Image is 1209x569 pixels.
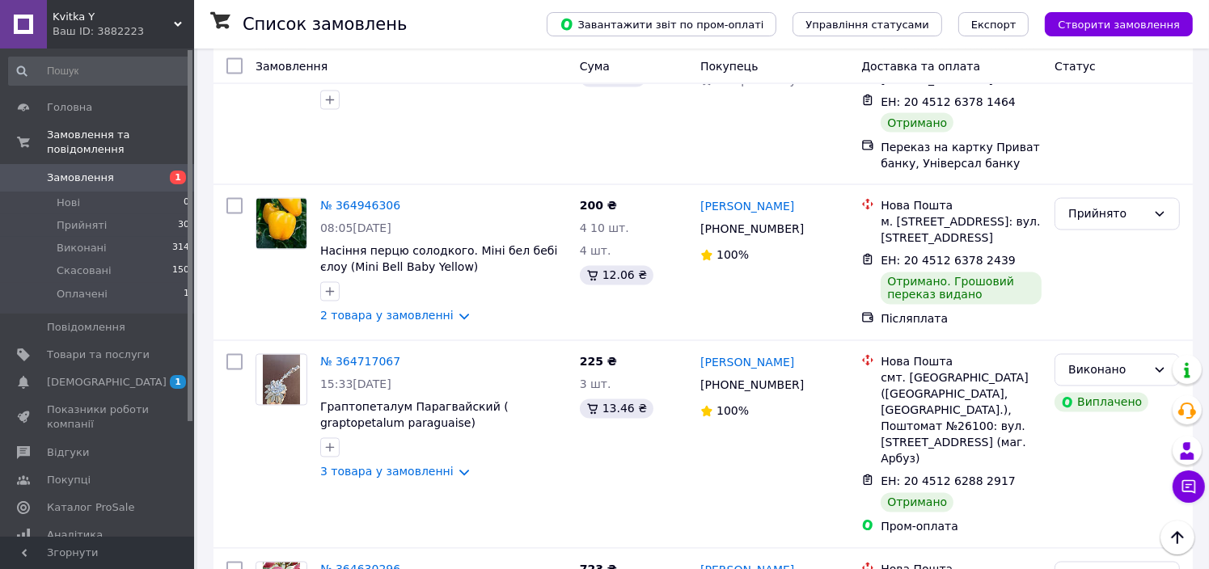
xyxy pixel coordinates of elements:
span: 30 [178,218,189,233]
span: Управління статусами [805,19,929,31]
div: Отримано. Грошовий переказ видано [881,272,1042,305]
div: Виплачено [1055,393,1148,412]
span: Каталог ProSale [47,500,134,515]
div: Пром-оплата [881,519,1042,535]
span: Статус [1055,60,1096,73]
div: Післяплата [881,311,1042,327]
div: Переказ на картку Приват банку, Універсал банку [881,139,1042,171]
button: Створити замовлення [1045,12,1193,36]
a: [PERSON_NAME] [700,355,794,371]
div: Ваш ID: 3882223 [53,24,194,39]
a: 3 товара у замовленні [320,466,454,478]
span: ЕН: 20 4512 6378 2439 [881,255,1016,268]
span: 3 шт. [580,378,611,391]
span: Повідомлення [47,320,125,335]
span: Замовлення [256,60,328,73]
span: Прийняті [57,218,107,233]
span: 200 ₴ [580,200,617,213]
div: Отримано [881,113,953,133]
span: Оплачені [57,287,108,301]
span: 150 [172,263,189,278]
span: ЕН: 20 4512 6288 2917 [881,475,1016,488]
span: Створити замовлення [1058,19,1180,31]
div: [PHONE_NUMBER] [697,374,807,397]
span: ЕН: 20 4512 6378 1464 [881,95,1016,108]
span: Замовлення [47,171,114,185]
span: 15:33[DATE] [320,378,391,391]
span: 225 ₴ [580,356,617,369]
input: Пошук [8,57,191,86]
span: 1 [170,171,186,184]
div: Отримано [881,493,953,512]
span: 1 [184,287,189,301]
span: 0 [184,196,189,210]
span: Завантажити звіт по пром-оплаті [560,17,763,32]
span: Доставка та оплата [861,60,980,73]
a: Фото товару [256,354,307,406]
div: Нова Пошта [881,198,1042,214]
button: Управління статусами [793,12,942,36]
span: 4 шт. [580,245,611,258]
span: Покупці [47,473,91,487]
span: Показники роботи компанії [47,403,150,432]
span: Виконані [57,241,107,255]
a: № 364946306 [320,200,400,213]
span: 100% [717,405,749,418]
img: Фото товару [256,199,306,249]
span: Cума [580,60,610,73]
div: [PHONE_NUMBER] [697,218,807,241]
a: Фото товару [256,198,307,250]
span: 100% [717,249,749,262]
a: Граптопеталум Парагвайский ( graptopetalum paraguaise) [320,401,509,430]
span: Покупець [700,60,758,73]
a: Насіння перцю солодкого. Міні бел бебі єлоу (Mini Bell Baby Yellow) [320,245,557,274]
h1: Список замовлень [243,15,407,34]
span: Аналітика [47,528,103,542]
div: Прийнято [1068,205,1147,223]
span: 314 [172,241,189,255]
span: [DEMOGRAPHIC_DATA] [47,375,167,390]
span: Експорт [971,19,1017,31]
a: № 364717067 [320,356,400,369]
div: смт. [GEOGRAPHIC_DATA] ([GEOGRAPHIC_DATA], [GEOGRAPHIC_DATA].), Поштомат №26100: вул. [STREET_ADD... [881,370,1042,467]
button: Наверх [1160,521,1194,554]
span: Відгуки [47,445,89,460]
div: м. [STREET_ADDRESS]: вул. [STREET_ADDRESS] [881,214,1042,247]
a: 2 товара у замовленні [320,310,454,322]
div: Виконано [1068,361,1147,379]
button: Завантажити звіт по пром-оплаті [547,12,776,36]
span: Скасовані [57,263,112,278]
img: Фото товару [263,355,301,405]
a: [PERSON_NAME] [700,199,794,215]
a: Створити замовлення [1029,17,1193,30]
span: Kvitka Y [53,10,174,24]
div: 12.06 ₴ [580,266,653,285]
div: 13.46 ₴ [580,399,653,419]
div: Нова Пошта [881,354,1042,370]
span: Товари та послуги [47,348,150,362]
span: 4 10 шт. [580,222,629,235]
span: 1 [170,375,186,389]
span: Замовлення та повідомлення [47,128,194,157]
span: Головна [47,100,92,115]
button: Чат з покупцем [1173,470,1205,503]
span: 08:05[DATE] [320,222,391,235]
span: Нові [57,196,80,210]
button: Експорт [958,12,1029,36]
